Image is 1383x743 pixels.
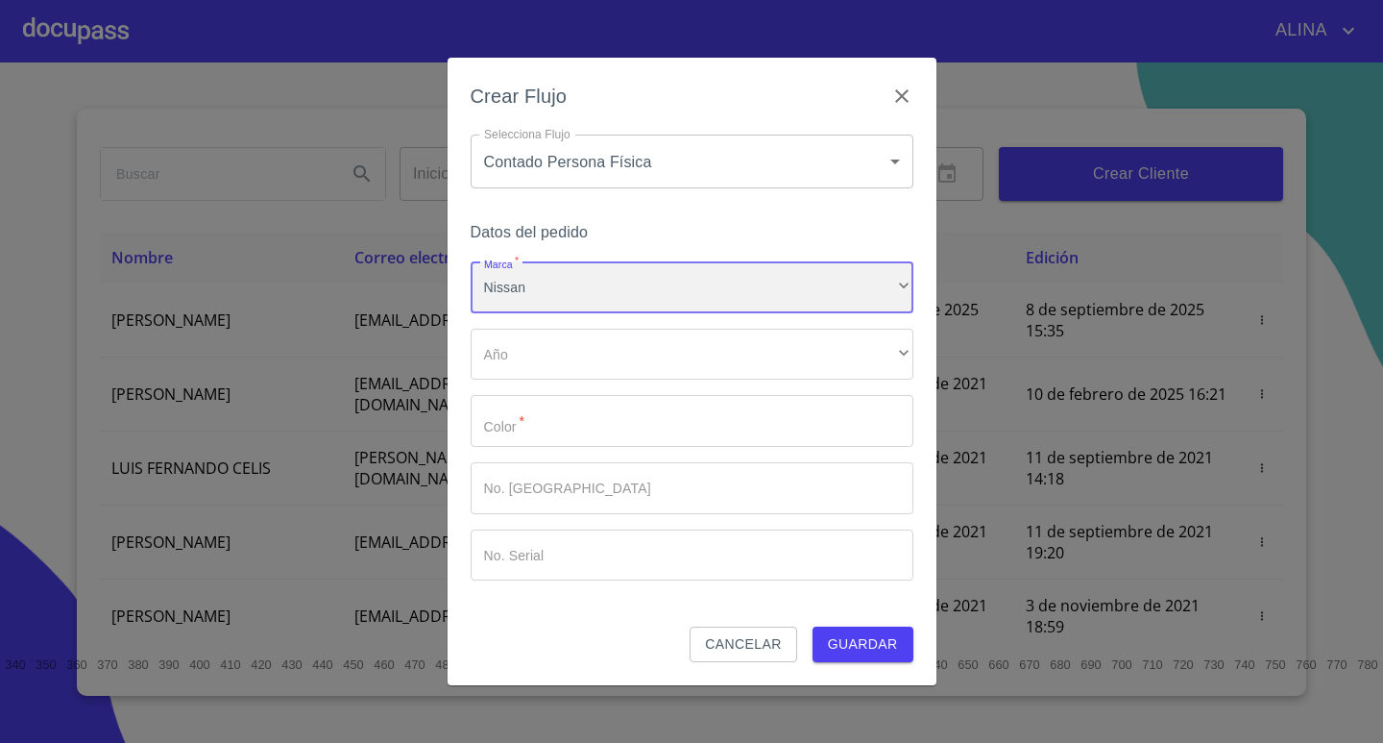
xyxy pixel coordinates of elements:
div: ​ [471,329,913,381]
span: Guardar [828,632,898,656]
div: Nissan [471,261,913,313]
span: Cancelar [705,632,781,656]
button: Cancelar [690,627,796,662]
h6: Datos del pedido [471,219,913,246]
h6: Crear Flujo [471,81,568,111]
button: Guardar [813,627,913,662]
div: Contado Persona Física [471,135,913,188]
